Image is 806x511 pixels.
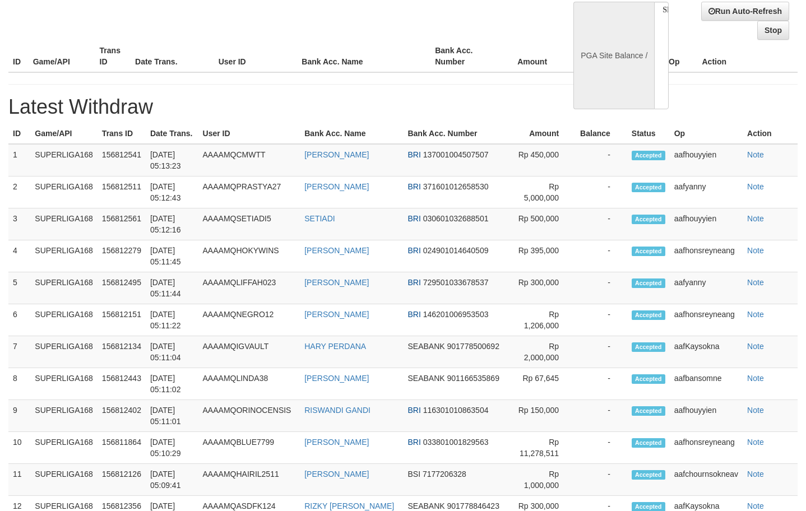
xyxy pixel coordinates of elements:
a: Note [747,246,764,255]
span: 901778846423 [447,501,499,510]
th: Game/API [29,40,95,72]
span: BRI [407,310,420,319]
td: 3 [8,208,30,240]
td: [DATE] 05:12:16 [146,208,198,240]
td: [DATE] 05:10:29 [146,432,198,464]
span: Accepted [632,470,665,480]
span: Accepted [632,374,665,384]
span: BRI [407,150,420,159]
td: [DATE] 05:11:04 [146,336,198,368]
td: AAAAMQHOKYWINS [198,240,300,272]
td: - [576,272,627,304]
h1: Latest Withdraw [8,96,798,118]
a: [PERSON_NAME] [304,150,369,159]
span: Accepted [632,183,665,192]
td: - [576,144,627,176]
td: SUPERLIGA168 [30,304,98,336]
td: 156812134 [98,336,146,368]
td: [DATE] 05:09:41 [146,464,198,496]
td: - [576,400,627,432]
a: Note [747,374,764,383]
td: 156812151 [98,304,146,336]
th: Amount [497,40,564,72]
td: Rp 5,000,000 [511,176,576,208]
a: HARY PERDANA [304,342,366,351]
a: [PERSON_NAME] [304,182,369,191]
td: - [576,304,627,336]
span: 033801001829563 [423,438,489,447]
span: SEABANK [407,501,444,510]
span: 371601012658530 [423,182,489,191]
th: User ID [198,123,300,144]
th: Amount [511,123,576,144]
td: 156812495 [98,272,146,304]
td: 2 [8,176,30,208]
span: BRI [407,182,420,191]
a: Note [747,150,764,159]
a: Note [747,438,764,447]
td: - [576,368,627,400]
th: Bank Acc. Number [430,40,497,72]
td: AAAAMQLIFFAH023 [198,272,300,304]
td: 11 [8,464,30,496]
td: AAAAMQORINOCENSIS [198,400,300,432]
th: Balance [564,40,625,72]
td: 156812443 [98,368,146,400]
a: [PERSON_NAME] [304,374,369,383]
a: Run Auto-Refresh [701,2,789,21]
td: Rp 300,000 [511,272,576,304]
td: Rp 2,000,000 [511,336,576,368]
span: Accepted [632,406,665,416]
td: [DATE] 05:12:43 [146,176,198,208]
td: AAAAMQSETIADI5 [198,208,300,240]
span: 030601032688501 [423,214,489,223]
span: BRI [407,214,420,223]
a: Note [747,406,764,415]
td: 1 [8,144,30,176]
span: Accepted [632,278,665,288]
span: BSI [407,470,420,479]
div: PGA Site Balance / [573,2,654,109]
td: Rp 67,645 [511,368,576,400]
td: 156812561 [98,208,146,240]
td: Rp 150,000 [511,400,576,432]
span: 901166535869 [447,374,499,383]
td: AAAAMQBLUE7799 [198,432,300,464]
a: [PERSON_NAME] [304,246,369,255]
th: Date Trans. [146,123,198,144]
td: AAAAMQHAIRIL2511 [198,464,300,496]
td: Rp 1,206,000 [511,304,576,336]
td: [DATE] 05:11:01 [146,400,198,432]
th: Bank Acc. Number [403,123,511,144]
td: 4 [8,240,30,272]
td: aafyanny [670,176,743,208]
td: aafhonsreyneang [670,240,743,272]
td: 7 [8,336,30,368]
td: 156812402 [98,400,146,432]
td: SUPERLIGA168 [30,208,98,240]
td: aafhonsreyneang [670,432,743,464]
th: Op [670,123,743,144]
a: Stop [757,21,789,40]
td: SUPERLIGA168 [30,432,98,464]
td: aafKaysokna [670,336,743,368]
a: Note [747,278,764,287]
td: SUPERLIGA168 [30,240,98,272]
a: Note [747,214,764,223]
th: Trans ID [95,40,131,72]
td: [DATE] 05:13:23 [146,144,198,176]
td: aafchournsokneav [670,464,743,496]
td: AAAAMQLINDA38 [198,368,300,400]
td: Rp 500,000 [511,208,576,240]
td: SUPERLIGA168 [30,144,98,176]
td: Rp 395,000 [511,240,576,272]
td: Rp 450,000 [511,144,576,176]
th: User ID [214,40,298,72]
td: Rp 11,278,511 [511,432,576,464]
a: Note [747,501,764,510]
th: Game/API [30,123,98,144]
td: Rp 1,000,000 [511,464,576,496]
span: 729501033678537 [423,278,489,287]
span: 024901014640509 [423,246,489,255]
span: Accepted [632,151,665,160]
